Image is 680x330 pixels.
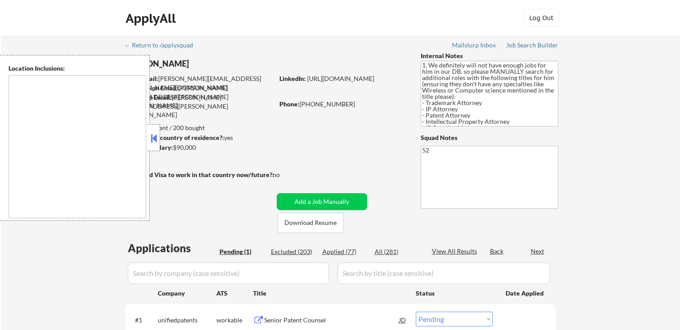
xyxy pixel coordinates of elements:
div: [PERSON_NAME][EMAIL_ADDRESS][PERSON_NAME][DOMAIN_NAME] [126,74,274,92]
strong: Phone: [279,100,300,108]
strong: Will need Visa to work in that country now/future?: [125,171,274,178]
div: Back [490,247,504,256]
div: Applications [128,243,216,254]
input: Search by title (case sensitive) [338,262,550,284]
div: $90,000 [125,143,274,152]
div: unifiedpatents [158,316,216,325]
div: #1 [135,316,151,325]
div: Status [416,285,493,301]
div: Pending (1) [220,247,264,256]
a: ← Return to /applysquad [124,42,202,51]
div: workable [216,316,253,325]
div: ← Return to /applysquad [124,42,202,48]
div: Applied (77) [322,247,367,256]
a: Mailslurp Inbox [452,42,497,51]
strong: LinkedIn: [279,75,306,82]
div: View All Results [432,247,480,256]
div: 77 sent / 200 bought [125,123,274,132]
div: Location Inclusions: [8,64,146,73]
div: Internal Notes [421,51,558,60]
div: Squad Notes [421,133,558,142]
div: ApplyAll [126,11,178,26]
div: no [273,170,298,179]
div: [PERSON_NAME][EMAIL_ADDRESS][PERSON_NAME][DOMAIN_NAME] [125,93,274,119]
a: [URL][DOMAIN_NAME] [307,75,374,82]
div: Mailslurp Inbox [452,42,497,48]
div: Company [158,289,216,298]
div: All (281) [375,247,419,256]
div: yes [125,133,271,142]
input: Search by company (case sensitive) [128,262,329,284]
div: [PERSON_NAME][EMAIL_ADDRESS][PERSON_NAME][DOMAIN_NAME] [126,84,274,110]
div: ATS [216,289,253,298]
button: Log Out [524,9,559,27]
button: Download Resume [278,213,344,233]
div: [PERSON_NAME] [125,58,309,69]
div: Job Search Builder [506,42,558,48]
div: Next [531,247,545,256]
div: JD [398,312,407,328]
strong: Can work in country of residence?: [125,134,224,141]
button: Add a Job Manually [277,193,367,210]
div: Senior Patent Counsel [264,316,399,325]
div: Title [253,289,407,298]
div: Excluded (203) [271,247,316,256]
div: [PHONE_NUMBER] [279,100,406,109]
div: Date Applied [506,289,545,298]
